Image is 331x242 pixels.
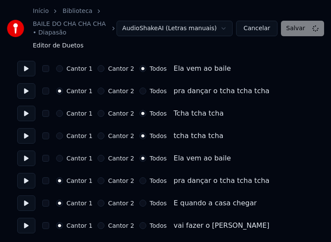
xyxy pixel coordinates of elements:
[66,155,92,161] label: Cantor 1
[150,178,167,184] label: Todos
[150,110,167,116] label: Todos
[173,198,257,208] div: E quando a casa chegar
[173,86,269,96] div: pra dançar o tcha tcha tcha
[108,88,134,94] label: Cantor 2
[108,223,134,229] label: Cantor 2
[33,7,49,16] a: Início
[33,7,117,50] nav: breadcrumb
[150,155,167,161] label: Todos
[33,20,107,37] a: BAILE DO CHA CHA CHA • Diapasão
[108,200,134,206] label: Cantor 2
[7,20,24,37] img: youka
[173,153,231,163] div: Ela vem ao baile
[173,131,223,141] div: tcha tcha tcha
[173,220,269,231] div: vai fazer o [PERSON_NAME]
[236,21,277,36] button: Cancelar
[66,178,92,184] label: Cantor 1
[63,7,92,16] a: Biblioteca
[108,110,134,116] label: Cantor 2
[66,133,92,139] label: Cantor 1
[108,66,134,72] label: Cantor 2
[66,66,92,72] label: Cantor 1
[150,133,167,139] label: Todos
[173,108,224,119] div: Tcha tcha tcha
[108,155,134,161] label: Cantor 2
[66,88,92,94] label: Cantor 1
[150,88,167,94] label: Todos
[173,176,269,186] div: pra dançar o tcha tcha tcha
[66,110,92,116] label: Cantor 1
[66,223,92,229] label: Cantor 1
[108,133,134,139] label: Cantor 2
[66,200,92,206] label: Cantor 1
[150,200,167,206] label: Todos
[150,66,167,72] label: Todos
[33,41,83,50] span: Editor de Duetos
[150,223,167,229] label: Todos
[173,63,231,74] div: Ela vem ao baile
[108,178,134,184] label: Cantor 2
